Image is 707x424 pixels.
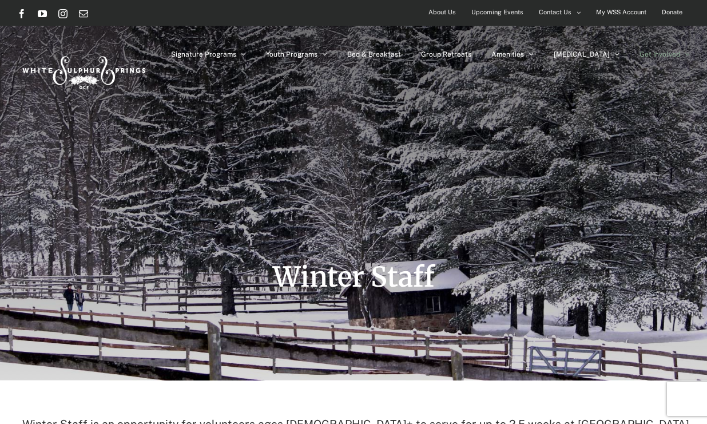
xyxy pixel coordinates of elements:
span: Youth Programs [266,51,317,58]
span: Amenities [491,51,524,58]
span: Signature Programs [171,51,236,58]
a: Bed & Breakfast [347,26,401,83]
span: Winter Staff [273,260,435,294]
span: Bed & Breakfast [347,51,401,58]
a: Youth Programs [266,26,327,83]
a: Get Involved [640,26,690,83]
span: Get Involved [640,51,680,58]
a: Signature Programs [171,26,246,83]
span: Donate [662,4,682,21]
span: My WSS Account [596,4,646,21]
span: About Us [428,4,456,21]
a: [MEDICAL_DATA] [554,26,619,83]
a: Amenities [491,26,534,83]
span: [MEDICAL_DATA] [554,51,610,58]
span: Group Retreats [421,51,471,58]
span: Upcoming Events [471,4,523,21]
span: Contact Us [539,4,571,21]
a: Group Retreats [421,26,471,83]
nav: Main Menu [171,26,690,83]
img: White Sulphur Springs Logo [17,43,149,97]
